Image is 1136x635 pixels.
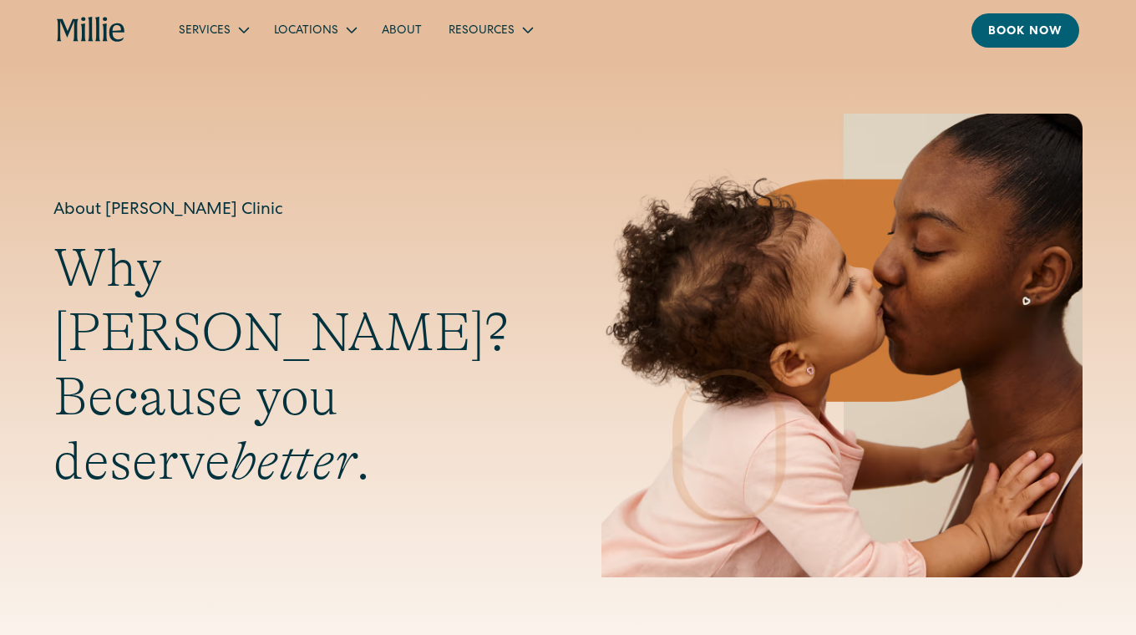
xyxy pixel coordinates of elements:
[179,23,231,40] div: Services
[53,198,535,223] h1: About [PERSON_NAME] Clinic
[231,431,356,491] em: better
[57,17,125,43] a: home
[435,16,545,43] div: Resources
[449,23,515,40] div: Resources
[274,23,338,40] div: Locations
[368,16,435,43] a: About
[261,16,368,43] div: Locations
[971,13,1079,48] a: Book now
[53,236,535,493] h2: Why [PERSON_NAME]? Because you deserve .
[165,16,261,43] div: Services
[601,114,1083,577] img: Mother and baby sharing a kiss, highlighting the emotional bond and nurturing care at the heart o...
[988,23,1062,41] div: Book now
